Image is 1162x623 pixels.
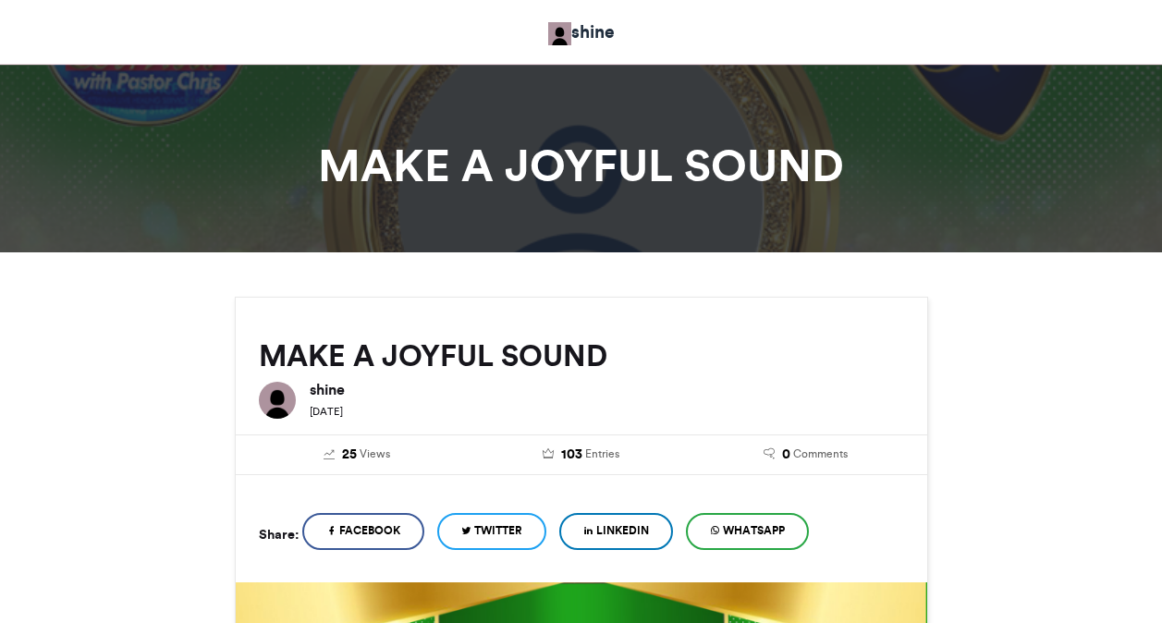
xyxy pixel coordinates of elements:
span: WhatsApp [723,522,785,539]
span: 0 [782,445,790,465]
span: Comments [793,446,848,462]
a: LinkedIn [559,513,673,550]
a: Facebook [302,513,424,550]
h2: MAKE A JOYFUL SOUND [259,339,904,373]
img: Keetmanshoop Crusade [548,22,571,45]
a: Twitter [437,513,546,550]
a: 0 Comments [707,445,904,465]
span: Entries [585,446,619,462]
img: shine [259,382,296,419]
h5: Share: [259,522,299,546]
h1: MAKE A JOYFUL SOUND [68,143,1095,188]
a: 103 Entries [483,445,679,465]
span: 25 [342,445,357,465]
span: Views [360,446,390,462]
span: LinkedIn [596,522,649,539]
iframe: chat widget [1084,549,1144,605]
a: 25 Views [259,445,456,465]
a: WhatsApp [686,513,809,550]
span: 103 [561,445,582,465]
a: shine [548,18,615,45]
span: Twitter [474,522,522,539]
span: Facebook [339,522,400,539]
small: [DATE] [310,405,343,418]
h6: shine [310,382,904,397]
